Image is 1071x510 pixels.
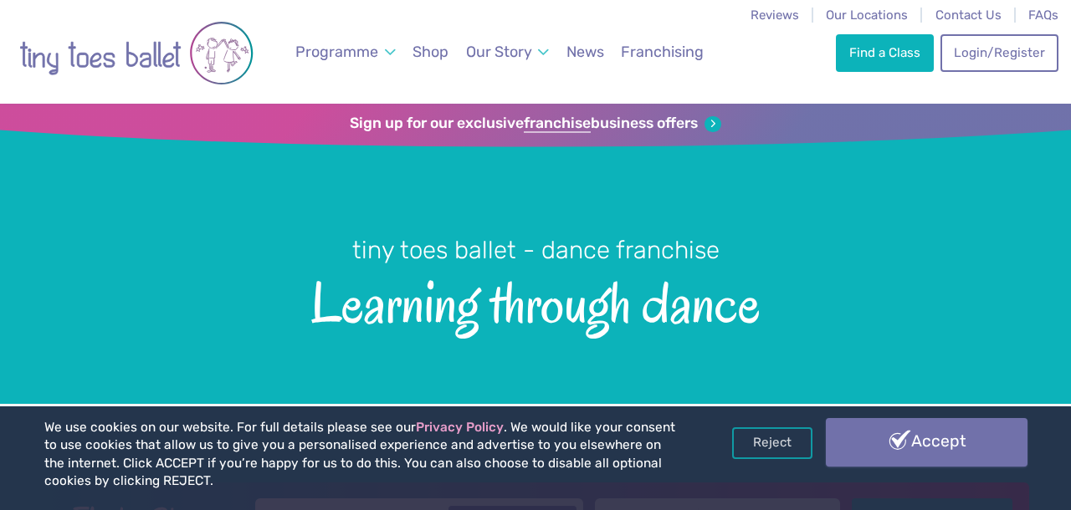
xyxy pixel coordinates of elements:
[935,8,1002,23] a: Contact Us
[44,419,684,491] p: We use cookies on our website. For full details please see our . We would like your consent to us...
[826,8,908,23] a: Our Locations
[751,8,799,23] a: Reviews
[295,43,378,60] span: Programme
[288,33,403,71] a: Programme
[466,43,532,60] span: Our Story
[459,33,557,71] a: Our Story
[566,43,604,60] span: News
[29,267,1042,334] span: Learning through dance
[416,420,504,435] a: Privacy Policy
[559,33,612,71] a: News
[352,236,720,264] small: tiny toes ballet - dance franchise
[613,33,711,71] a: Franchising
[826,418,1027,467] a: Accept
[350,115,720,133] a: Sign up for our exclusivefranchisebusiness offers
[836,34,933,71] a: Find a Class
[940,34,1058,71] a: Login/Register
[524,115,591,133] strong: franchise
[19,11,254,95] img: tiny toes ballet
[621,43,704,60] span: Franchising
[732,427,812,459] a: Reject
[405,33,456,71] a: Shop
[1028,8,1058,23] a: FAQs
[413,43,448,60] span: Shop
